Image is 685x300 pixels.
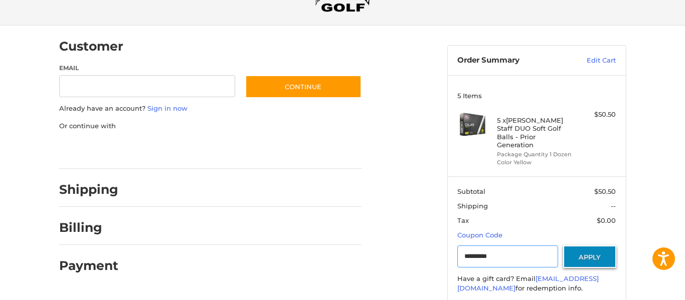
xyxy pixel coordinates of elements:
[59,121,362,131] p: Or continue with
[457,216,469,224] span: Tax
[457,56,565,66] h3: Order Summary
[59,104,362,114] p: Already have an account?
[59,182,118,197] h2: Shipping
[457,92,616,100] h3: 5 Items
[457,202,488,210] span: Shipping
[497,158,574,167] li: Color Yellow
[565,56,616,66] a: Edit Cart
[245,75,362,98] button: Continue
[147,104,188,112] a: Sign in now
[497,150,574,159] li: Package Quantity 1 Dozen
[59,64,236,73] label: Email
[611,202,616,210] span: --
[457,274,616,293] div: Have a gift card? Email for redemption info.
[563,245,616,268] button: Apply
[597,216,616,224] span: $0.00
[59,39,123,54] h2: Customer
[59,220,118,235] h2: Billing
[594,187,616,195] span: $50.50
[457,187,485,195] span: Subtotal
[457,245,558,268] input: Gift Certificate or Coupon Code
[457,231,502,239] a: Coupon Code
[56,141,131,159] iframe: PayPal-paypal
[226,141,301,159] iframe: PayPal-venmo
[59,258,118,273] h2: Payment
[576,110,616,120] div: $50.50
[497,116,574,149] h4: 5 x [PERSON_NAME] Staff DUO Soft Golf Balls - Prior Generation
[141,141,216,159] iframe: PayPal-paylater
